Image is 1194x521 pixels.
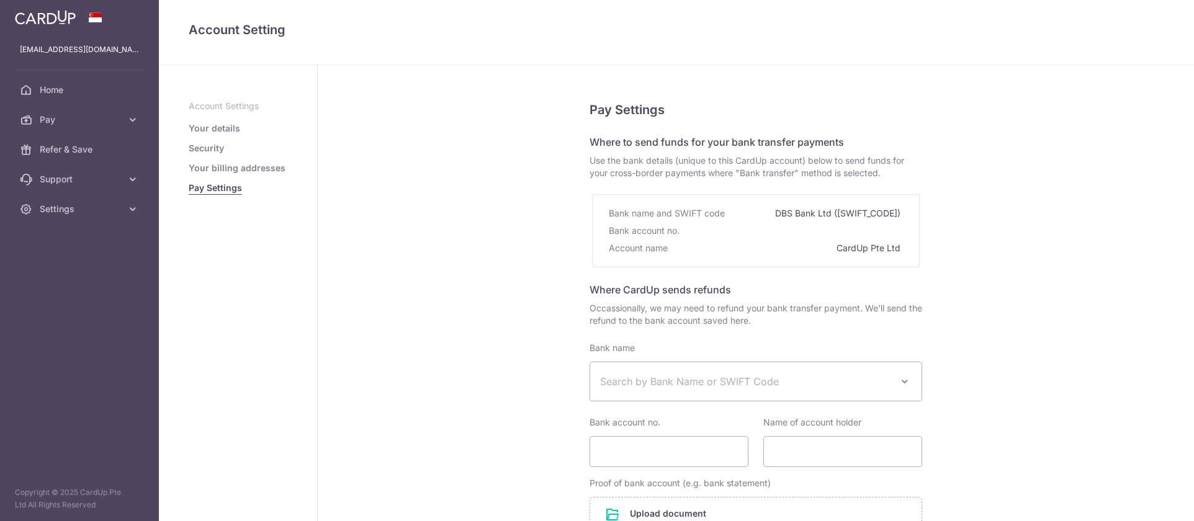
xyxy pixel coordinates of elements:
p: [EMAIL_ADDRESS][DOMAIN_NAME] [20,43,139,56]
a: Security [189,142,224,154]
label: Bank name [590,342,635,354]
div: Bank name and SWIFT code [609,205,727,222]
h5: Pay Settings [590,100,922,120]
span: Refer & Save [40,143,122,156]
span: Occassionally, we may need to refund your bank transfer payment. We’ll send the refund to the ban... [590,302,922,327]
span: Pay [40,114,122,126]
a: Pay Settings [189,182,242,194]
span: Where CardUp sends refunds [590,283,731,296]
span: Settings [40,203,122,215]
label: Bank account no. [590,416,660,429]
p: Account Settings [189,100,287,112]
iframe: Opens a widget where you can find more information [1115,484,1182,515]
span: Support [40,173,122,185]
a: Your billing addresses [189,162,285,174]
div: CardUp Pte Ltd [837,239,903,257]
div: DBS Bank Ltd ([SWIFT_CODE]) [775,205,903,222]
span: Search by Bank Name or SWIFT Code [600,374,892,389]
span: Where to send funds for your bank transfer payments [590,136,844,148]
img: CardUp [15,10,76,25]
span: Use the bank details (unique to this CardUp account) below to send funds for your cross-border pa... [590,154,922,179]
label: Name of account holder [763,416,861,429]
div: Account name [609,239,670,257]
div: Bank account no. [609,222,682,239]
a: Your details [189,122,240,135]
span: translation missing: en.refund_bank_accounts.show.title.account_setting [189,22,285,37]
span: Home [40,84,122,96]
label: Proof of bank account (e.g. bank statement) [590,477,771,489]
